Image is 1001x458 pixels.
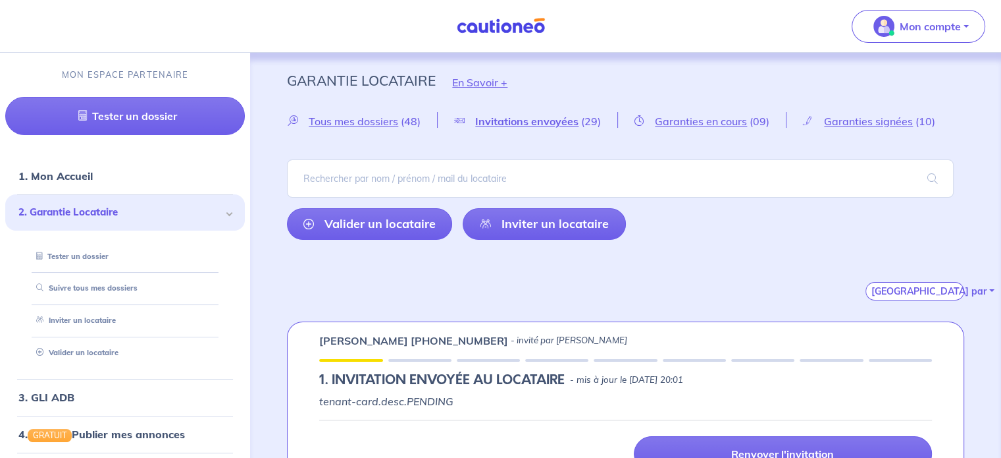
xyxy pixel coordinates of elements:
[436,63,524,101] button: En Savoir +
[618,115,786,127] a: Garanties en cours(09)
[915,115,935,128] span: (10)
[62,69,189,81] p: MON ESPACE PARTENAIRE
[5,194,245,231] div: 2. Garantie Locataire
[873,16,894,37] img: illu_account_valid_menu.svg
[438,115,617,127] a: Invitations envoyées(29)
[319,333,508,349] p: [PERSON_NAME] [PHONE_NUMBER]
[287,69,436,92] p: Garantie Locataire
[31,252,109,261] a: Tester un dossier
[31,283,138,293] a: Suivre tous mes dossiers
[287,115,437,127] a: Tous mes dossiers(48)
[786,115,952,127] a: Garanties signées(10)
[31,348,118,357] a: Valider un locataire
[5,163,245,189] div: 1. Mon Accueil
[287,159,954,198] input: Rechercher par nom / prénom / mail du locataire
[570,374,683,387] p: - mis à jour le [DATE] 20:01
[655,115,747,128] span: Garanties en cours
[319,372,932,388] div: state: PENDING, Context: IN-LANDLORD
[900,18,961,34] p: Mon compte
[475,115,578,128] span: Invitations envoyées
[451,18,550,34] img: Cautioneo
[319,393,932,409] p: tenant-card.desc.PENDING
[18,391,74,404] a: 3. GLI ADB
[287,208,452,240] a: Valider un locataire
[21,246,229,268] div: Tester un dossier
[401,115,421,128] span: (48)
[750,115,769,128] span: (09)
[5,97,245,135] a: Tester un dossier
[31,316,116,325] a: Inviter un locataire
[21,277,229,299] div: Suivre tous mes dossiers
[463,208,625,240] a: Inviter un locataire
[911,160,954,197] span: search
[18,169,93,183] a: 1. Mon Accueil
[21,342,229,364] div: Valider un locataire
[5,384,245,411] div: 3. GLI ADB
[309,115,398,128] span: Tous mes dossiers
[21,310,229,331] div: Inviter un locataire
[18,205,222,220] span: 2. Garantie Locataire
[511,334,627,347] p: - invité par [PERSON_NAME]
[5,421,245,447] div: 4.GRATUITPublier mes annonces
[18,428,185,441] a: 4.GRATUITPublier mes annonces
[581,115,601,128] span: (29)
[852,10,985,43] button: illu_account_valid_menu.svgMon compte
[865,282,964,301] button: [GEOGRAPHIC_DATA] par
[319,372,565,388] h5: 1.︎ INVITATION ENVOYÉE AU LOCATAIRE
[824,115,913,128] span: Garanties signées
